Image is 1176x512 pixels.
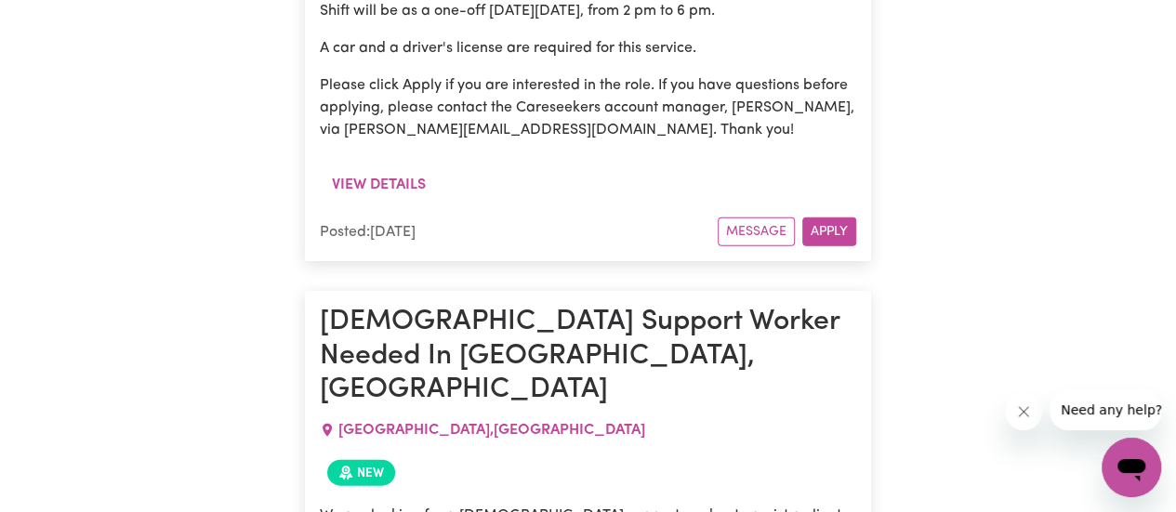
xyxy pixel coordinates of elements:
iframe: Message from company [1050,389,1161,430]
button: Message [718,217,795,246]
button: Apply for this job [802,217,856,246]
p: Please click Apply if you are interested in the role. If you have questions before applying, plea... [320,74,856,141]
h1: [DEMOGRAPHIC_DATA] Support Worker Needed In [GEOGRAPHIC_DATA], [GEOGRAPHIC_DATA] [320,306,856,407]
span: [GEOGRAPHIC_DATA] , [GEOGRAPHIC_DATA] [338,423,645,438]
div: Posted: [DATE] [320,221,718,243]
iframe: Button to launch messaging window [1102,438,1161,497]
p: A car and a driver's license are required for this service. [320,37,856,59]
span: Need any help? [11,13,112,28]
button: View details [320,167,438,203]
span: Job posted within the last 30 days [327,460,395,486]
iframe: Close message [1005,393,1042,430]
